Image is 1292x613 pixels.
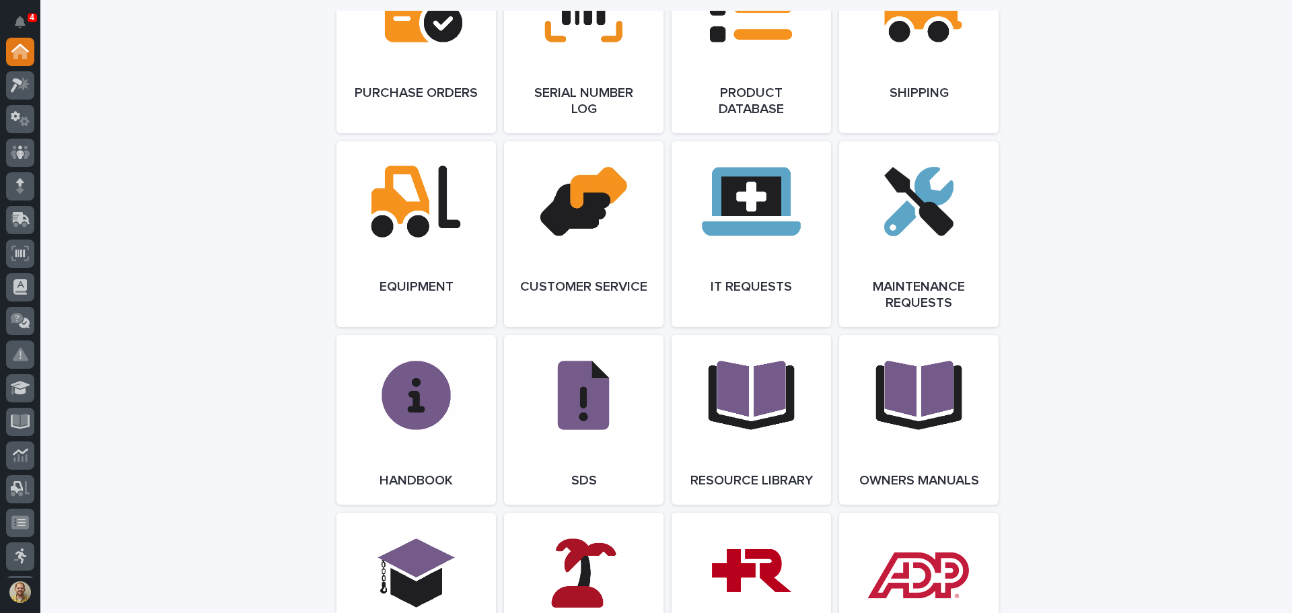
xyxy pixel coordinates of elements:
[839,141,999,327] a: Maintenance Requests
[839,335,999,505] a: Owners Manuals
[30,13,34,22] p: 4
[504,335,663,505] a: SDS
[336,141,496,327] a: Equipment
[17,16,34,38] div: Notifications4
[504,141,663,327] a: Customer Service
[336,335,496,505] a: Handbook
[6,8,34,36] button: Notifications
[6,578,34,606] button: users-avatar
[672,335,831,505] a: Resource Library
[672,141,831,327] a: IT Requests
